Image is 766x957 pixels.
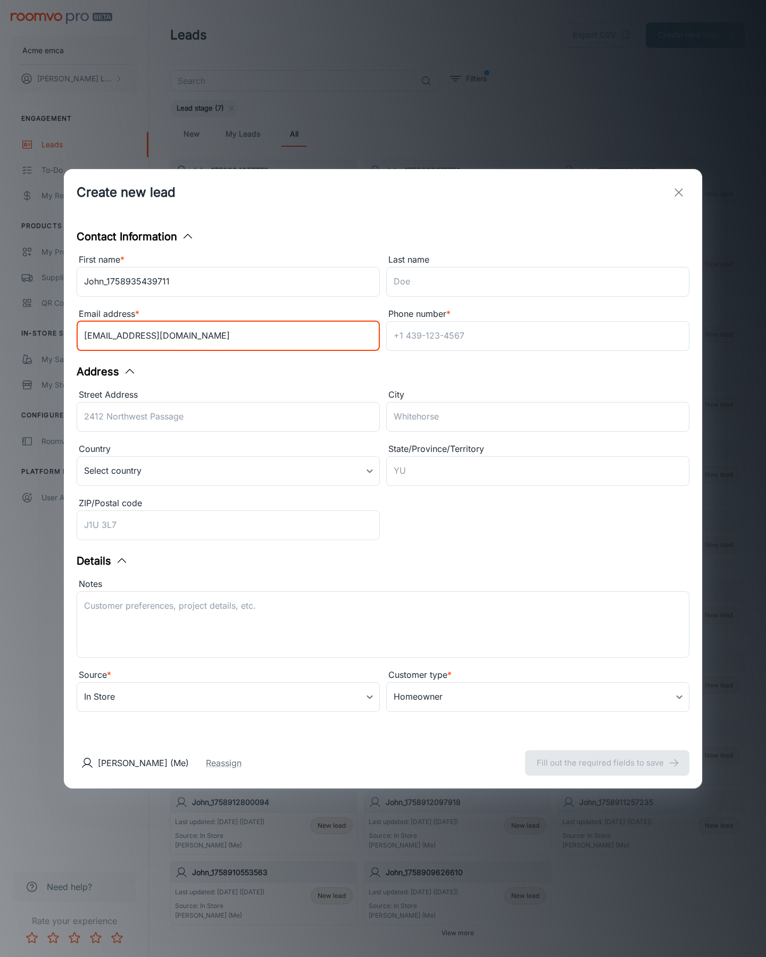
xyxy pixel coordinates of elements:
[386,267,689,297] input: Doe
[77,553,128,569] button: Details
[206,757,242,769] button: Reassign
[77,577,689,591] div: Notes
[77,442,380,456] div: Country
[77,388,380,402] div: Street Address
[386,456,689,486] input: YU
[77,183,176,202] h1: Create new lead
[77,682,380,712] div: In Store
[77,267,380,297] input: John
[77,229,194,245] button: Contact Information
[77,510,380,540] input: J1U 3L7
[386,682,689,712] div: Homeowner
[77,456,380,486] div: Select country
[98,757,189,769] p: [PERSON_NAME] (Me)
[386,321,689,351] input: +1 439-123-4567
[386,307,689,321] div: Phone number
[386,402,689,432] input: Whitehorse
[386,388,689,402] div: City
[77,321,380,351] input: myname@example.com
[77,253,380,267] div: First name
[386,253,689,267] div: Last name
[77,668,380,682] div: Source
[77,402,380,432] input: 2412 Northwest Passage
[386,668,689,682] div: Customer type
[668,182,689,203] button: exit
[77,307,380,321] div: Email address
[77,497,380,510] div: ZIP/Postal code
[386,442,689,456] div: State/Province/Territory
[77,364,136,380] button: Address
